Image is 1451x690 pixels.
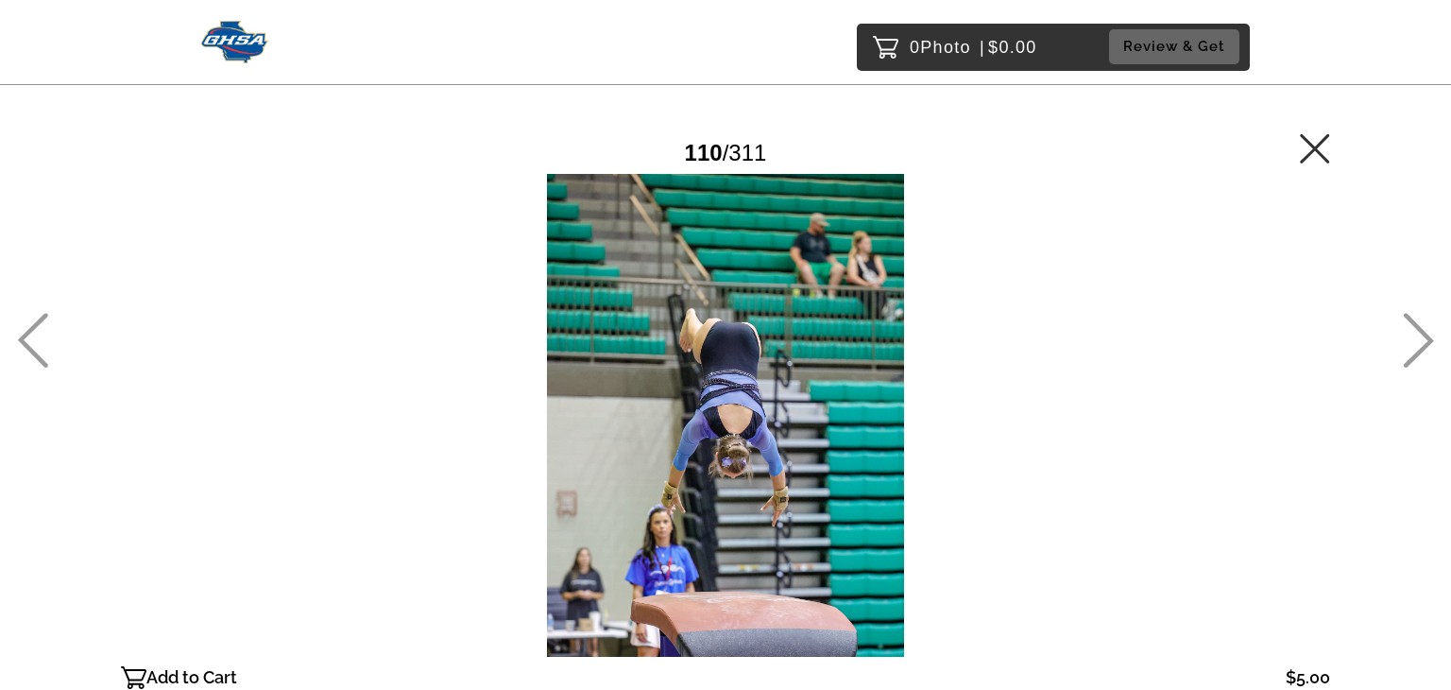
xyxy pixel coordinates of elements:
[728,140,766,165] span: 311
[1109,29,1245,64] a: Review & Get
[1109,29,1239,64] button: Review & Get
[201,21,268,63] img: Snapphound Logo
[980,38,985,57] span: |
[685,140,723,165] span: 110
[920,32,971,62] span: Photo
[910,32,1037,62] p: 0 $0.00
[685,132,767,173] div: /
